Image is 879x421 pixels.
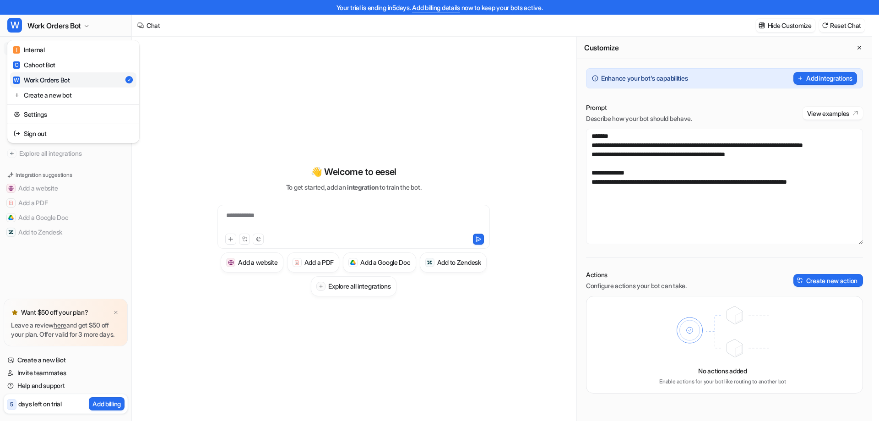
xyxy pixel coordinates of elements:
[14,90,20,100] img: reset
[13,75,70,85] div: Work Orders Bot
[13,61,20,69] span: C
[10,107,136,122] a: Settings
[10,87,136,103] a: Create a new bot
[27,19,81,32] span: Work Orders Bot
[13,60,55,70] div: Cahoot Bot
[13,77,20,84] span: W
[13,46,20,54] span: I
[10,126,136,141] a: Sign out
[14,129,20,138] img: reset
[13,45,45,55] div: Internal
[7,40,139,143] div: WWork Orders Bot
[7,18,22,33] span: W
[14,109,20,119] img: reset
